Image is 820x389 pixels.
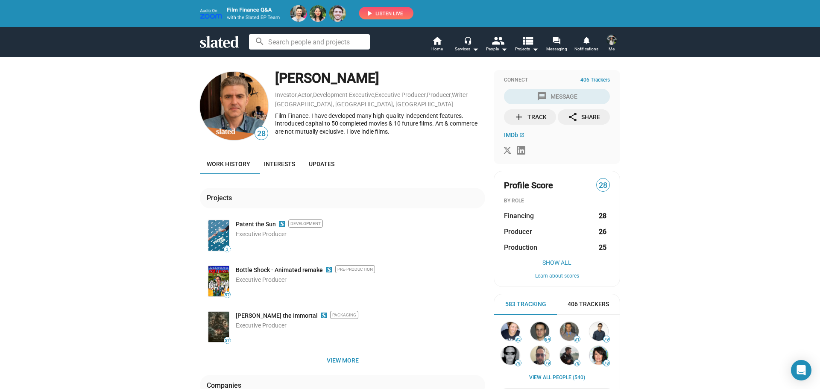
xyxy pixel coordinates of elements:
span: , [426,93,427,98]
a: Development Executive [313,91,374,98]
mat-icon: arrow_drop_down [499,44,509,54]
input: Search people and projects [249,34,370,50]
button: Message [504,89,610,104]
span: 79 [603,337,609,342]
span: 583 Tracking [505,300,546,308]
a: Home [422,35,452,54]
img: Greg Silverman [530,346,549,365]
a: Bottle Shock - Animated remake [236,266,323,274]
div: [PERSON_NAME] [275,69,485,88]
button: Learn about scores [504,273,610,280]
mat-icon: arrow_drop_down [530,44,540,54]
img: Poster: Patent the Sun [208,220,229,251]
a: [GEOGRAPHIC_DATA], [GEOGRAPHIC_DATA], [GEOGRAPHIC_DATA] [275,101,453,108]
mat-icon: people [492,34,504,47]
mat-icon: home [432,35,442,46]
strong: 28 [599,211,606,220]
mat-icon: arrow_drop_down [470,44,480,54]
img: Schuyler Weiss [530,322,549,341]
span: 81 [574,337,580,342]
div: People [486,44,507,54]
img: Poster: Bottle Shock - Animated remake [208,266,229,296]
img: Poster: Odysseus the Immortal [208,312,229,342]
span: Projects [515,44,539,54]
mat-icon: view_list [521,34,534,47]
a: Writer [452,91,468,98]
span: , [374,93,375,98]
span: Packaging [330,311,358,319]
div: Share [568,109,600,125]
span: Interests [264,161,295,167]
a: Investor [275,91,297,98]
button: Share [558,109,610,125]
span: Messaging [546,44,567,54]
strong: 25 [599,243,606,252]
div: Projects [207,193,235,202]
div: Track [514,109,547,125]
div: Message [537,89,577,104]
span: 3 [224,247,230,252]
span: , [297,93,298,98]
a: [PERSON_NAME] the Immortal [236,312,318,320]
span: 406 Trackers [568,300,609,308]
strong: 26 [599,227,606,236]
button: Track [504,109,556,125]
a: Messaging [542,35,571,54]
span: Producer [504,227,532,236]
button: View more [200,353,485,368]
button: Show All [504,259,610,266]
span: Notifications [574,44,598,54]
span: 28 [597,180,609,191]
a: Interests [257,154,302,174]
span: Work history [207,161,250,167]
a: Updates [302,154,341,174]
span: , [312,93,313,98]
img: Jacquelynn Remery-Pearson [606,35,617,45]
span: , [451,93,452,98]
button: Services [452,35,482,54]
a: Work history [200,154,257,174]
img: Jay Burnley [200,72,268,140]
a: View all People (540) [529,374,585,381]
span: Production [504,243,537,252]
span: Executive Producer [236,231,287,237]
span: 406 Trackers [580,77,610,84]
a: Patent the Sun [236,220,276,228]
button: Jacquelynn Remery-PearsonMe [601,33,622,55]
mat-icon: forum [552,37,560,45]
img: Florian Hoffmeister [560,346,579,365]
span: 79 [515,361,521,366]
span: Development [288,219,323,228]
span: Pre-Production [335,265,375,273]
span: Executive Producer [236,276,287,283]
img: Robert J. Ulrich [589,322,608,341]
a: Actor [298,91,312,98]
span: 85 [515,337,521,342]
mat-icon: notifications [582,36,590,44]
span: 57 [224,292,230,298]
img: Meagan Lewis [501,322,520,341]
button: People [482,35,512,54]
span: Profile Score [504,180,553,191]
span: Home [431,44,443,54]
span: Updates [309,161,334,167]
a: IMDb [504,132,524,138]
span: Executive Producer [236,322,287,329]
span: 79 [545,361,551,366]
span: 84 [545,337,551,342]
div: Services [455,44,479,54]
span: 78 [603,361,609,366]
span: Me [609,44,615,54]
a: Producer [427,91,451,98]
button: Projects [512,35,542,54]
a: Notifications [571,35,601,54]
div: Connect [504,77,610,84]
img: lena headey [589,346,608,365]
mat-icon: headset_mic [464,36,471,44]
div: BY ROLE [504,198,610,205]
span: 57 [224,338,230,343]
mat-icon: share [568,112,578,122]
span: IMDb [504,132,518,138]
span: 78 [574,361,580,366]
